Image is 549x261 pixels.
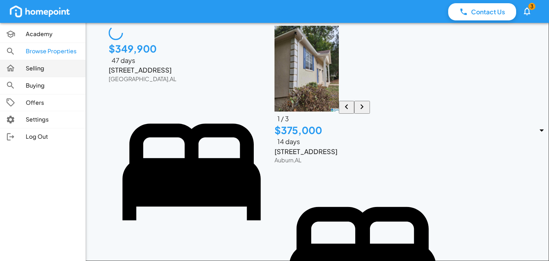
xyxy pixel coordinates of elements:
button: 3 [519,2,535,20]
p: Log Out [26,133,80,141]
span: 1 / 3 [274,114,292,123]
span: 3 [528,3,535,10]
p: [STREET_ADDRESS] [109,65,274,75]
p: [GEOGRAPHIC_DATA] , AL [109,75,274,83]
h5: $375,000 [274,124,451,137]
p: [STREET_ADDRESS] [274,147,451,156]
p: Selling [26,64,80,73]
p: Contact Us [471,7,505,16]
p: Browse Properties [26,47,80,55]
p: Offers [26,99,80,107]
p: Auburn , AL [274,156,451,164]
h5: $349,900 [109,42,274,55]
p: Settings [26,115,80,124]
span: 14 days [274,137,303,146]
img: homepoint_logo_white.png [9,4,71,19]
p: Buying [26,82,80,90]
img: 500 Greentree Terrace [274,26,339,112]
p: Academy [26,30,80,38]
span: 47 days [109,56,138,64]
